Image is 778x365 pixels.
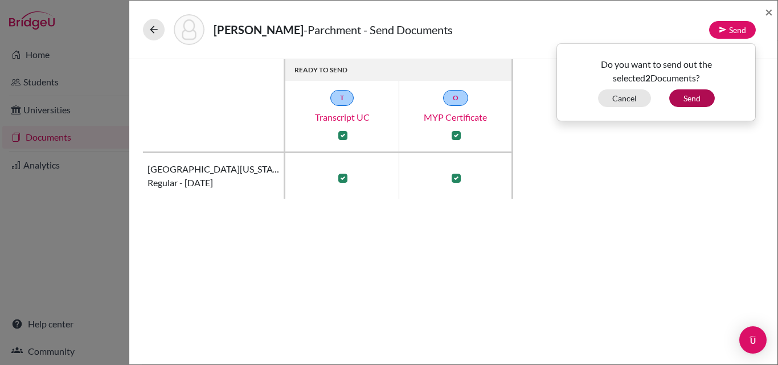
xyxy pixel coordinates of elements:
div: Send [556,43,756,121]
span: Regular - [DATE] [148,176,213,190]
span: - Parchment - Send Documents [304,23,453,36]
button: Send [709,21,756,39]
div: Open Intercom Messenger [739,326,767,354]
button: Close [765,5,773,19]
b: 2 [645,72,650,83]
strong: [PERSON_NAME] [214,23,304,36]
a: MYP Certificate [399,110,513,124]
span: × [765,3,773,20]
th: READY TO SEND [285,59,513,81]
p: Do you want to send out the selected Documents? [566,58,747,85]
a: Transcript UC [285,110,399,124]
a: T [330,90,354,106]
span: [GEOGRAPHIC_DATA][US_STATE], [GEOGRAPHIC_DATA] [148,162,279,176]
button: Send [669,89,715,107]
a: O [443,90,468,106]
button: Cancel [598,89,651,107]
